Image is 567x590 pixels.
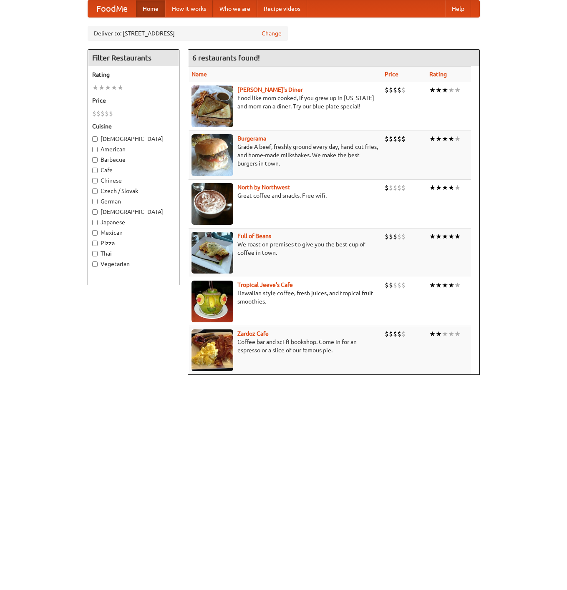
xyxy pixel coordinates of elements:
[92,157,98,163] input: Barbecue
[385,232,389,241] li: $
[454,134,461,143] li: ★
[436,183,442,192] li: ★
[385,71,398,78] a: Price
[397,329,401,339] li: $
[397,183,401,192] li: $
[192,240,378,257] p: We roast on premises to give you the best cup of coffee in town.
[237,330,269,337] a: Zardoz Cafe
[92,230,98,236] input: Mexican
[436,232,442,241] li: ★
[237,281,293,288] a: Tropical Jeeve's Cafe
[237,86,303,93] a: [PERSON_NAME]'s Diner
[92,260,175,268] label: Vegetarian
[192,85,233,127] img: sallys.jpg
[448,329,454,339] li: ★
[92,70,175,79] h5: Rating
[393,134,397,143] li: $
[92,261,98,267] input: Vegetarian
[92,208,175,216] label: [DEMOGRAPHIC_DATA]
[389,183,393,192] li: $
[442,85,448,95] li: ★
[401,281,406,290] li: $
[429,71,447,78] a: Rating
[442,134,448,143] li: ★
[92,188,98,194] input: Czech / Slovak
[92,147,98,152] input: American
[92,239,175,247] label: Pizza
[192,54,260,62] ng-pluralize: 6 restaurants found!
[257,0,307,17] a: Recipe videos
[213,0,257,17] a: Who we are
[192,329,233,371] img: zardoz.jpg
[448,232,454,241] li: ★
[105,109,109,118] li: $
[389,329,393,339] li: $
[92,96,175,105] h5: Price
[448,281,454,290] li: ★
[92,220,98,225] input: Japanese
[92,168,98,173] input: Cafe
[237,184,290,191] a: North by Northwest
[92,187,175,195] label: Czech / Slovak
[448,183,454,192] li: ★
[436,329,442,339] li: ★
[192,338,378,354] p: Coffee bar and sci-fi bookshop. Come in for an espresso or a slice of our famous pie.
[442,183,448,192] li: ★
[442,281,448,290] li: ★
[385,134,389,143] li: $
[397,134,401,143] li: $
[92,109,96,118] li: $
[92,197,175,206] label: German
[92,241,98,246] input: Pizza
[92,122,175,131] h5: Cuisine
[109,109,113,118] li: $
[92,178,98,183] input: Chinese
[389,85,393,95] li: $
[88,0,136,17] a: FoodMe
[442,232,448,241] li: ★
[92,135,175,143] label: [DEMOGRAPHIC_DATA]
[192,134,233,176] img: burgerama.jpg
[393,329,397,339] li: $
[397,281,401,290] li: $
[92,166,175,174] label: Cafe
[401,232,406,241] li: $
[88,26,288,41] div: Deliver to: [STREET_ADDRESS]
[401,85,406,95] li: $
[92,83,98,92] li: ★
[105,83,111,92] li: ★
[192,289,378,306] p: Hawaiian style coffee, fresh juices, and tropical fruit smoothies.
[397,85,401,95] li: $
[393,85,397,95] li: $
[92,249,175,258] label: Thai
[454,281,461,290] li: ★
[92,251,98,256] input: Thai
[98,83,105,92] li: ★
[401,329,406,339] li: $
[88,50,179,66] h4: Filter Restaurants
[429,329,436,339] li: ★
[454,329,461,339] li: ★
[429,232,436,241] li: ★
[237,233,271,239] a: Full of Beans
[101,109,105,118] li: $
[429,281,436,290] li: ★
[448,85,454,95] li: ★
[401,183,406,192] li: $
[92,176,175,185] label: Chinese
[92,199,98,204] input: German
[436,281,442,290] li: ★
[262,29,282,38] a: Change
[385,329,389,339] li: $
[92,209,98,215] input: [DEMOGRAPHIC_DATA]
[442,329,448,339] li: ★
[454,232,461,241] li: ★
[436,85,442,95] li: ★
[92,136,98,142] input: [DEMOGRAPHIC_DATA]
[192,183,233,225] img: north.jpg
[454,183,461,192] li: ★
